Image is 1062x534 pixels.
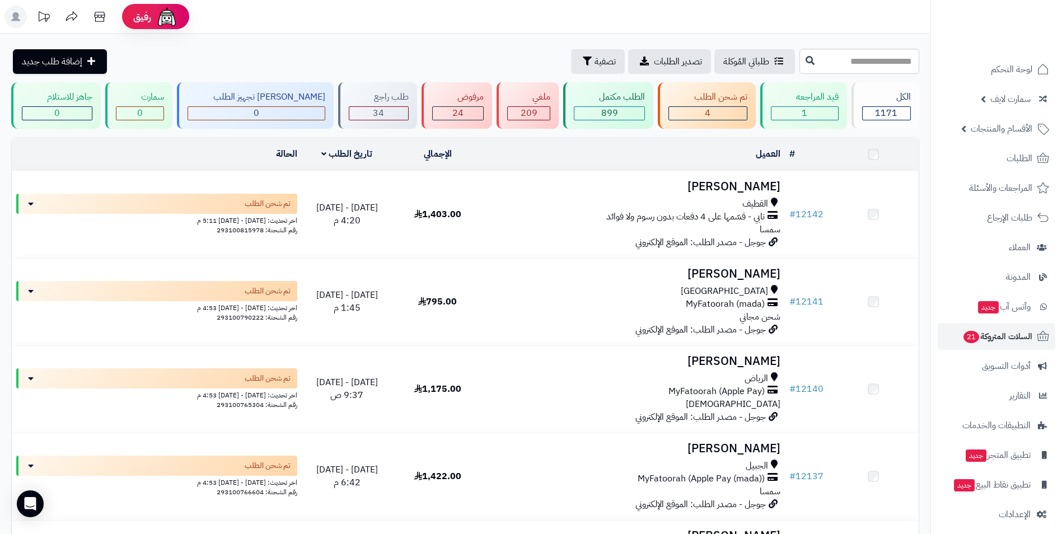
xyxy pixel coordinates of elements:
[686,397,780,411] span: [DEMOGRAPHIC_DATA]
[414,208,461,221] span: 1,403.00
[938,471,1055,498] a: تطبيق نقاط البيعجديد
[245,460,291,471] span: تم شحن الطلب
[571,49,625,74] button: تصفية
[217,312,297,322] span: رقم الشحنة: 293100790222
[714,49,795,74] a: طلباتي المُوكلة
[22,55,82,68] span: إضافة طلب جديد
[488,355,780,368] h3: [PERSON_NAME]
[668,91,747,104] div: تم شحن الطلب
[789,382,796,396] span: #
[668,385,765,398] span: MyFatoorah (Apple Pay)
[276,147,297,161] a: الحالة
[175,82,335,129] a: [PERSON_NAME] تجهيز الطلب 0
[966,449,986,462] span: جديد
[982,358,1031,374] span: أدوات التسويق
[938,442,1055,469] a: تطبيق المتجرجديد
[561,82,656,129] a: الطلب مكتمل 899
[760,223,780,236] span: سمسا
[938,145,1055,172] a: الطلبات
[635,410,766,424] span: جوجل - مصدر الطلب: الموقع الإلكتروني
[508,107,550,120] div: 209
[954,479,975,491] span: جديد
[349,91,409,104] div: طلب راجع
[9,82,103,129] a: جاهز للاستلام 0
[971,121,1032,137] span: الأقسام والمنتجات
[316,201,378,227] span: [DATE] - [DATE] 4:20 م
[336,82,419,129] a: طلب راجع 34
[742,198,768,210] span: القطيف
[16,388,297,400] div: اخر تحديث: [DATE] - [DATE] 4:53 م
[789,295,796,308] span: #
[521,106,537,120] span: 209
[424,147,452,161] a: الإجمالي
[628,49,711,74] a: تصدير الطلبات
[963,331,979,343] span: 21
[999,507,1031,522] span: الإعدادات
[977,299,1031,315] span: وآتس آب
[875,106,897,120] span: 1171
[1006,269,1031,285] span: المدونة
[802,106,807,120] span: 1
[349,107,408,120] div: 34
[962,329,1032,344] span: السلات المتروكة
[22,91,92,104] div: جاهز للاستلام
[16,214,297,226] div: اخر تحديث: [DATE] - [DATE] 5:11 م
[433,107,483,120] div: 24
[116,107,163,120] div: 0
[245,285,291,297] span: تم شحن الطلب
[760,485,780,498] span: سمسا
[638,472,765,485] span: MyFatoorah (Apple Pay (mada))
[316,288,378,315] span: [DATE] - [DATE] 1:45 م
[606,210,765,223] span: تابي - قسّمها على 4 دفعات بدون رسوم ولا فوائد
[188,107,324,120] div: 0
[849,82,921,129] a: الكل1171
[789,295,824,308] a: #12141
[1007,151,1032,166] span: الطلبات
[414,382,461,396] span: 1,175.00
[705,106,710,120] span: 4
[962,418,1031,433] span: التطبيقات والخدمات
[16,476,297,488] div: اخر تحديث: [DATE] - [DATE] 4:53 م
[938,56,1055,83] a: لوحة التحكم
[756,147,780,161] a: العميل
[419,82,494,129] a: مرفوض 24
[789,470,824,483] a: #12137
[217,487,297,497] span: رقم الشحنة: 293100766604
[938,293,1055,320] a: وآتس آبجديد
[601,106,618,120] span: 899
[418,295,457,308] span: 795.00
[656,82,757,129] a: تم شحن الطلب 4
[635,323,766,336] span: جوجل - مصدر الطلب: الموقع الإلكتروني
[30,6,58,31] a: تحديثات المنصة
[771,91,839,104] div: قيد المراجعه
[987,210,1032,226] span: طلبات الإرجاع
[965,447,1031,463] span: تطبيق المتجر
[574,107,644,120] div: 899
[188,91,325,104] div: [PERSON_NAME] تجهيز الطلب
[789,208,824,221] a: #12142
[245,373,291,384] span: تم شحن الطلب
[938,353,1055,380] a: أدوات التسويق
[217,400,297,410] span: رقم الشحنة: 293100765304
[789,382,824,396] a: #12140
[54,106,60,120] span: 0
[938,323,1055,350] a: السلات المتروكة21
[137,106,143,120] span: 0
[116,91,164,104] div: سمارت
[745,372,768,385] span: الرياض
[316,376,378,402] span: [DATE] - [DATE] 9:37 ص
[595,55,616,68] span: تصفية
[990,91,1031,107] span: سمارت لايف
[740,310,780,324] span: شحن مجاني
[746,460,768,472] span: الجبيل
[373,106,384,120] span: 34
[635,498,766,511] span: جوجل - مصدر الطلب: الموقع الإلكتروني
[16,301,297,313] div: اخر تحديث: [DATE] - [DATE] 4:53 م
[488,180,780,193] h3: [PERSON_NAME]
[789,147,795,161] a: #
[669,107,746,120] div: 4
[938,234,1055,261] a: العملاء
[17,490,44,517] div: Open Intercom Messenger
[452,106,464,120] span: 24
[316,463,378,489] span: [DATE] - [DATE] 6:42 م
